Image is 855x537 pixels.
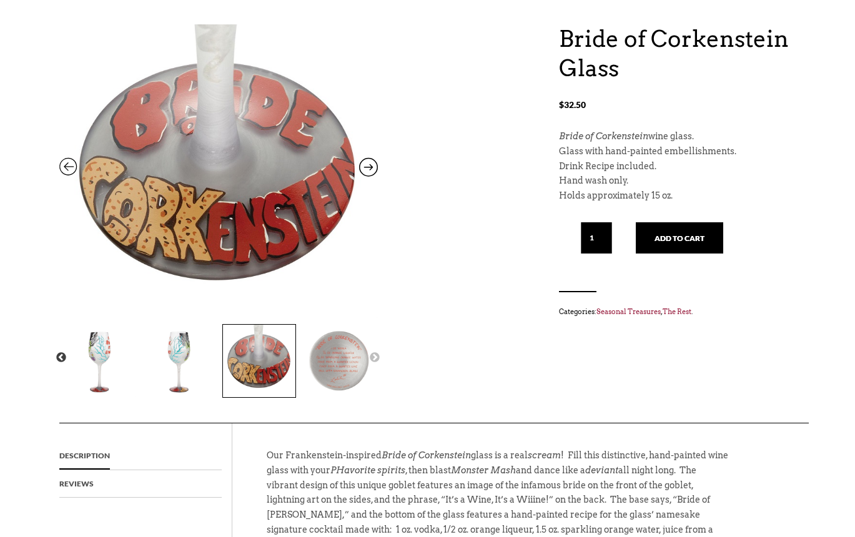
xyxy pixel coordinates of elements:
[559,189,796,204] p: Holds approximately 15 oz.
[451,465,516,475] em: Monster Mash
[559,99,586,110] bdi: 32.50
[559,99,564,110] span: $
[528,450,561,460] em: scream
[585,465,618,475] em: deviant
[559,174,796,189] p: Hand wash only.
[55,352,67,364] button: Previous
[59,442,110,470] a: Description
[559,24,796,83] h1: Bride of Corkenstein Glass
[663,307,691,316] a: The Rest
[596,307,661,316] a: Seasonal Treasures
[559,305,796,318] span: Categories: , .
[382,450,471,460] em: Bride of Corkenstein
[368,352,381,364] button: Next
[636,222,723,254] button: Add to cart
[59,470,94,498] a: Reviews
[559,144,796,159] p: Glass with hand-painted embellishments.
[559,129,796,144] p: wine glass.
[581,222,612,254] input: Qty
[330,465,405,475] em: PHavorite spirits
[559,131,648,141] em: Bride of Corkenstein
[559,159,796,174] p: Drink Recipe included.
